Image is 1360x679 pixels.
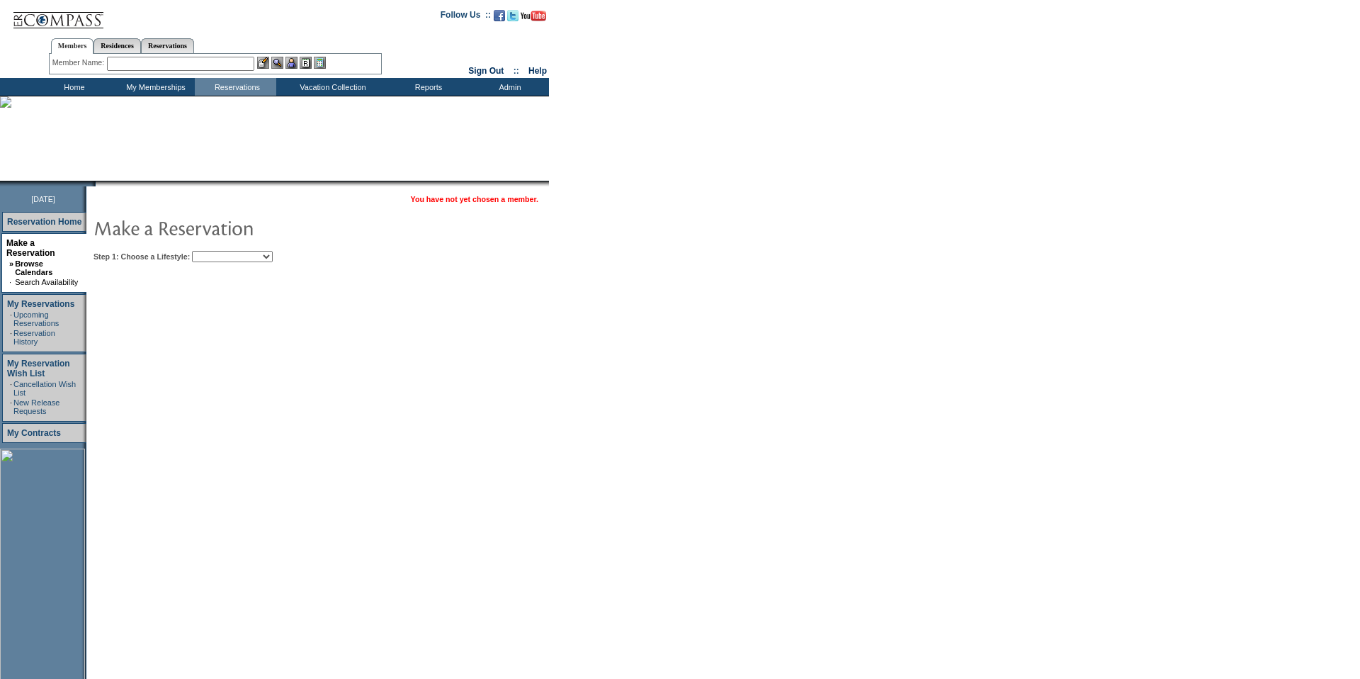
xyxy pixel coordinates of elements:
[32,78,113,96] td: Home
[13,380,76,397] a: Cancellation Wish List
[285,57,297,69] img: Impersonate
[13,310,59,327] a: Upcoming Reservations
[141,38,194,53] a: Reservations
[314,57,326,69] img: b_calculator.gif
[441,9,491,26] td: Follow Us ::
[31,195,55,203] span: [DATE]
[528,66,547,76] a: Help
[51,38,94,54] a: Members
[7,428,61,438] a: My Contracts
[10,329,12,346] td: ·
[15,278,78,286] a: Search Availability
[271,57,283,69] img: View
[10,398,12,415] td: ·
[113,78,195,96] td: My Memberships
[514,66,519,76] span: ::
[13,329,55,346] a: Reservation History
[7,217,81,227] a: Reservation Home
[386,78,467,96] td: Reports
[494,14,505,23] a: Become our fan on Facebook
[52,57,107,69] div: Member Name:
[93,38,141,53] a: Residences
[494,10,505,21] img: Become our fan on Facebook
[521,11,546,21] img: Subscribe to our YouTube Channel
[9,278,13,286] td: ·
[507,14,518,23] a: Follow us on Twitter
[10,310,12,327] td: ·
[9,259,13,268] b: »
[10,380,12,397] td: ·
[93,252,190,261] b: Step 1: Choose a Lifestyle:
[521,14,546,23] a: Subscribe to our YouTube Channel
[276,78,386,96] td: Vacation Collection
[411,195,538,203] span: You have not yet chosen a member.
[91,181,96,186] img: promoShadowLeftCorner.gif
[468,66,504,76] a: Sign Out
[93,213,377,242] img: pgTtlMakeReservation.gif
[257,57,269,69] img: b_edit.gif
[7,299,74,309] a: My Reservations
[7,359,70,378] a: My Reservation Wish List
[15,259,52,276] a: Browse Calendars
[195,78,276,96] td: Reservations
[300,57,312,69] img: Reservations
[507,10,518,21] img: Follow us on Twitter
[13,398,59,415] a: New Release Requests
[467,78,549,96] td: Admin
[6,238,55,258] a: Make a Reservation
[96,181,97,186] img: blank.gif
